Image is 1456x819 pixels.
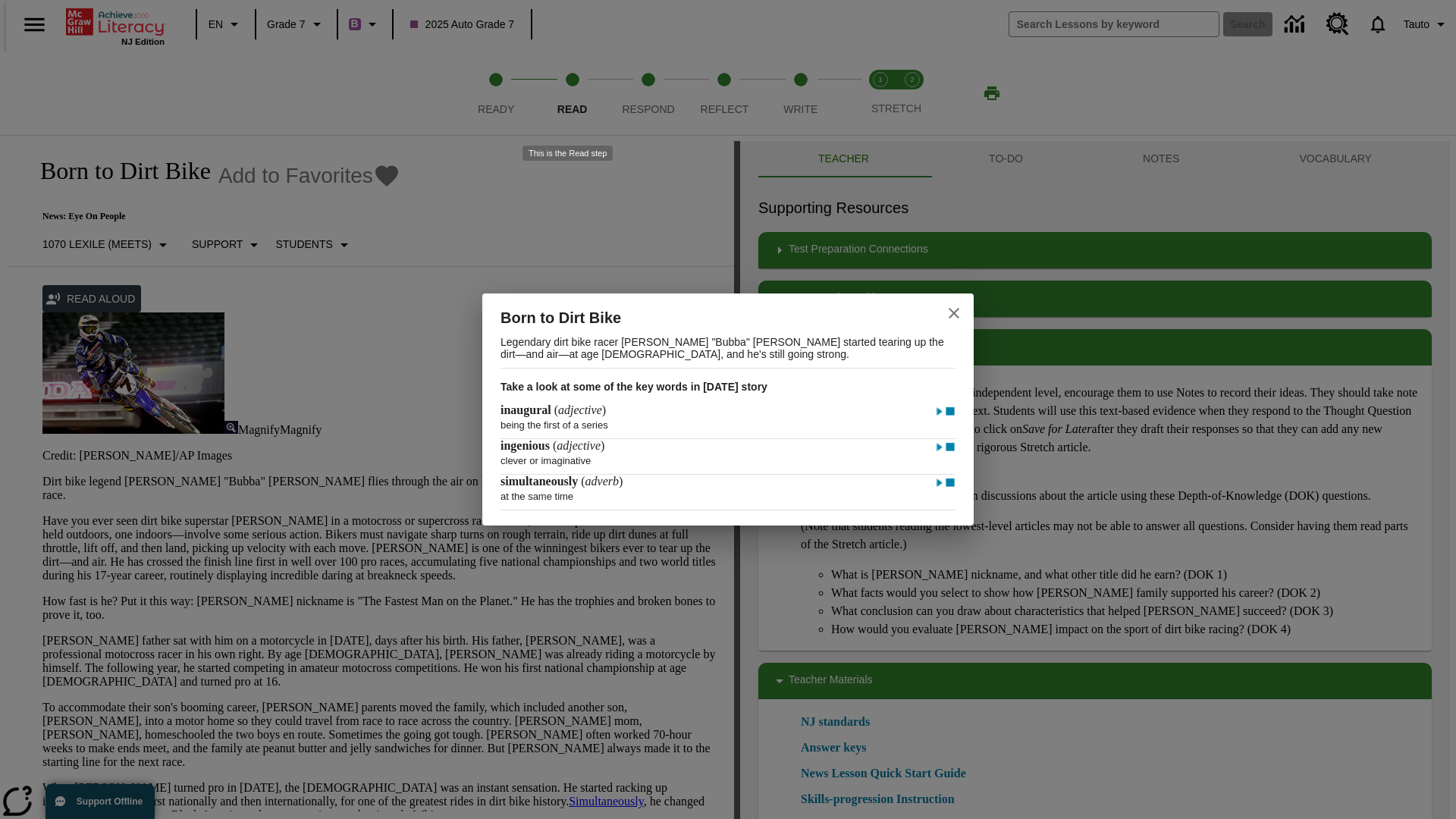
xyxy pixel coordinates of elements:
h4: ( ) [500,439,604,453]
p: clever or imaginative [500,447,955,466]
h4: ( ) [500,403,606,417]
img: Play - inaugural [934,404,945,419]
span: inaugural [500,403,554,416]
h4: ( ) [500,475,623,488]
p: Legendary dirt bike racer [PERSON_NAME] "Bubba" [PERSON_NAME] started tearing up the dirt—and air... [500,330,955,368]
img: Play - simultaneously [934,475,945,491]
span: simultaneously [500,475,581,488]
img: Stop - simultaneously [945,475,955,491]
p: being the first of a series [500,412,955,431]
div: This is the Read step [522,146,613,161]
span: adjective [557,439,601,452]
img: Stop - ingenious [945,440,955,455]
span: adjective [558,403,602,416]
h3: Take a look at some of the key words in [DATE] story [500,369,955,403]
h2: Born to Dirt Bike [500,306,910,330]
img: Play - ingenious [934,440,945,455]
p: at the same time [500,483,955,502]
button: close [936,295,972,331]
span: adverb [585,475,619,488]
span: ingenious [500,439,553,452]
img: Stop - inaugural [945,404,955,419]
